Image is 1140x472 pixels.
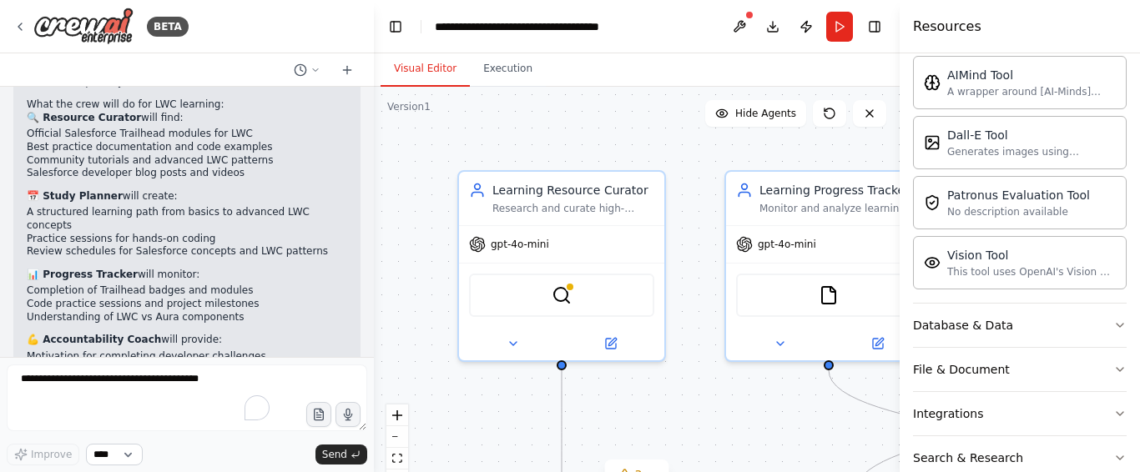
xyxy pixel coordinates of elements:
button: Start a new chat [334,60,361,80]
button: Visual Editor [381,52,470,87]
p: will find: [27,112,347,125]
p: will provide: [27,334,347,347]
img: PatronusEvalTool [924,194,941,211]
button: Upload files [306,402,331,427]
button: Database & Data [913,304,1127,347]
div: Patronus Evaluation Tool [947,187,1090,203]
div: Monitor and analyze learning progress for {subject}, track completion rates, identify learning pa... [759,202,921,215]
span: Send [322,448,347,461]
li: Motivation for completing developer challenges [27,350,347,364]
textarea: To enrich screen reader interactions, please activate Accessibility in Grammarly extension settings [7,364,367,431]
strong: 📊 Progress Tracker [27,269,138,280]
div: A wrapper around [AI-Minds]([URL][DOMAIN_NAME]). Useful for when you need answers to questions fr... [947,85,1116,98]
button: zoom in [386,404,408,426]
div: Version 1 [387,100,431,113]
li: Practice sessions for hands-on coding [27,233,347,246]
li: Best practice documentation and code examples [27,141,347,154]
button: Improve [7,444,79,465]
p: will create: [27,190,347,203]
img: DallETool [924,134,941,151]
button: Click to speak your automation idea [335,402,361,427]
div: Integrations [913,405,983,422]
strong: 📅 Study Planner [27,190,123,202]
strong: 🔍 Resource Curator [27,112,141,123]
button: Open in side panel [830,334,925,354]
button: fit view [386,448,408,469]
nav: breadcrumb [435,18,623,35]
span: Hide Agents [735,107,796,120]
div: Vision Tool [947,247,1116,264]
span: gpt-4o-mini [491,238,549,251]
div: AI & Machine Learning [913,49,1127,303]
div: Dall-E Tool [947,127,1116,143]
strong: 💪 Accountability Coach [27,334,161,345]
div: Learning Progress Tracker [759,182,921,198]
img: SerplyWebSearchTool [552,285,572,305]
div: BETA [147,17,189,37]
span: Improve [31,448,72,461]
button: Switch to previous chat [287,60,327,80]
li: Code practice sessions and project milestones [27,298,347,311]
div: File & Document [913,361,1010,378]
img: FileReadTool [819,285,839,305]
h4: Resources [913,17,981,37]
li: Community tutorials and advanced LWC patterns [27,154,347,168]
div: Search & Research [913,449,1023,466]
div: AIMind Tool [947,67,1116,83]
div: Learning Resource CuratorResearch and curate high-quality learning resources for {subject} tailor... [457,170,666,362]
div: This tool uses OpenAI's Vision API to describe the contents of an image. [947,265,1116,279]
li: Completion of Trailhead badges and modules [27,284,347,298]
li: Salesforce developer blog posts and videos [27,167,347,180]
li: Review schedules for Salesforce concepts and LWC patterns [27,245,347,259]
button: Open in side panel [563,334,658,354]
div: Database & Data [913,317,1013,334]
button: File & Document [913,348,1127,391]
button: Send [315,444,367,464]
button: Execution [470,52,546,87]
img: AIMindTool [924,74,941,91]
div: Learning Progress TrackerMonitor and analyze learning progress for {subject}, track completion ra... [724,170,933,362]
img: VisionTool [924,254,941,271]
button: zoom out [386,426,408,448]
h2: What the crew will do for LWC learning: [27,98,347,112]
div: Generates images using OpenAI's Dall-E model. [947,145,1116,158]
div: No description available [947,205,1090,218]
li: A structured learning path from basics to advanced LWC concepts [27,206,347,232]
button: Hide Agents [705,100,806,127]
button: Integrations [913,392,1127,435]
div: Research and curate high-quality learning resources for {subject} tailored to {learning_level} le... [492,202,654,215]
button: Hide right sidebar [863,15,886,38]
li: Official Salesforce Trailhead modules for LWC [27,128,347,141]
div: Learning Resource Curator [492,182,654,198]
img: Logo [33,8,134,45]
button: Hide left sidebar [384,15,407,38]
span: gpt-4o-mini [758,238,816,251]
li: Understanding of LWC vs Aura components [27,311,347,324]
p: will monitor: [27,269,347,282]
